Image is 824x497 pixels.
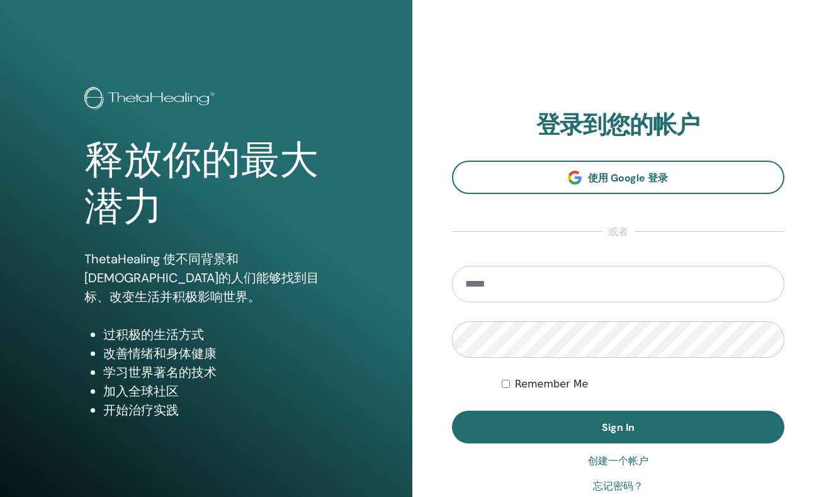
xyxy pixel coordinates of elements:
[593,479,643,494] a: 忘记密码？
[588,454,648,469] a: 创建一个帐户
[103,401,327,420] li: 开始治疗实践
[84,249,327,306] p: ThetaHealing 使不同背景和[DEMOGRAPHIC_DATA]的人们能够找到目标、改变生活并积极影响世界。
[452,411,785,443] button: Sign In
[452,111,785,140] h2: 登录到您的帐户
[103,325,327,344] li: 过积极的生活方式
[103,363,327,382] li: 学习世界著名的技术
[602,224,635,239] span: 或者
[588,171,668,185] span: 使用 Google 登录
[502,377,784,392] div: Keep me authenticated indefinitely or until I manually logout
[515,377,589,392] label: Remember Me
[602,421,635,434] span: Sign In
[103,344,327,363] li: 改善情绪和身体健康
[452,161,785,194] a: 使用 Google 登录
[103,382,327,401] li: 加入全球社区
[84,137,327,231] h1: 释放你的最大潜力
